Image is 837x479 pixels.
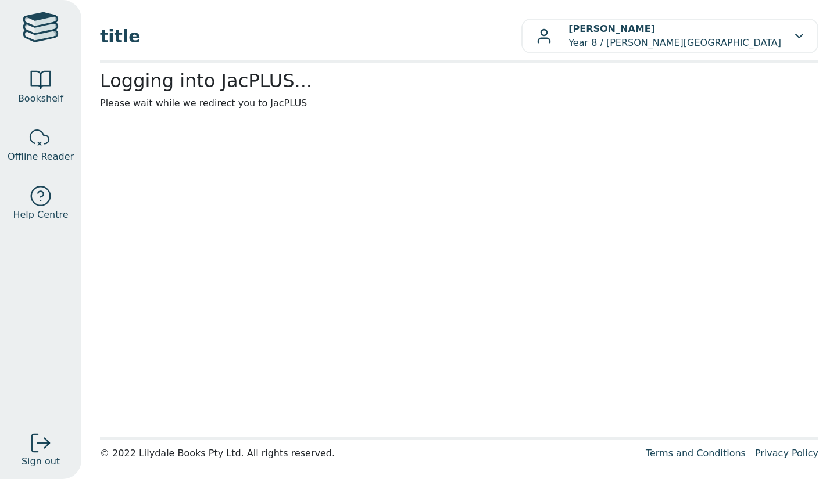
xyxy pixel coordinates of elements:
b: [PERSON_NAME] [568,23,655,34]
span: Sign out [22,455,60,469]
span: Bookshelf [18,92,63,106]
h2: Logging into JacPLUS... [100,70,818,92]
a: Privacy Policy [755,448,818,459]
span: Help Centre [13,208,68,222]
p: Year 8 / [PERSON_NAME][GEOGRAPHIC_DATA] [568,22,781,50]
p: Please wait while we redirect you to JacPLUS [100,96,818,110]
span: Offline Reader [8,150,74,164]
a: Terms and Conditions [646,448,746,459]
span: title [100,23,521,49]
div: © 2022 Lilydale Books Pty Ltd. All rights reserved. [100,446,636,460]
button: [PERSON_NAME]Year 8 / [PERSON_NAME][GEOGRAPHIC_DATA] [521,19,818,53]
